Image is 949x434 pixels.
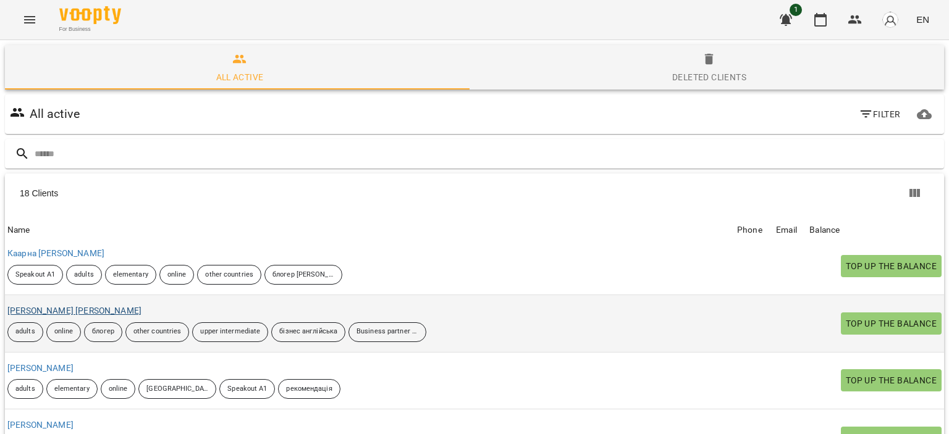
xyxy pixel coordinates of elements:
div: Business partner b2+ [348,322,426,342]
button: Menu [15,5,44,35]
p: блогер [92,327,114,337]
p: adults [74,270,94,280]
button: EN [911,8,934,31]
button: Top up the balance [841,255,942,277]
a: Каарна [PERSON_NAME] [7,248,104,258]
div: Speakout A1 [7,265,63,285]
div: Sort [776,223,797,238]
a: [PERSON_NAME] [7,363,74,373]
button: Filter [854,103,905,125]
button: Top up the balance [841,369,942,391]
span: For Business [59,25,121,33]
div: online [159,265,195,285]
div: блогер [84,322,122,342]
div: other countries [125,322,190,342]
p: online [167,270,187,280]
div: рекомендація [278,379,340,399]
p: adults [15,384,35,394]
div: Speakout A1 [219,379,275,399]
span: Name [7,223,732,238]
div: Balance [809,223,840,238]
div: adults [7,379,43,399]
img: avatar_s.png [882,11,899,28]
div: Name [7,223,30,238]
span: Filter [859,107,900,122]
p: elementary [54,384,90,394]
div: Sort [7,223,30,238]
p: бізнес англійська [279,327,337,337]
div: 18 Clients [20,187,479,199]
span: Top up the balance [846,373,937,388]
span: Top up the balance [846,316,937,331]
div: online [101,379,136,399]
div: бізнес англійська [271,322,345,342]
div: Phone [737,223,762,238]
span: Balance [809,223,942,238]
span: EN [916,13,929,26]
div: All active [216,70,264,85]
div: adults [66,265,102,285]
p: Speakout A1 [15,270,55,280]
div: Email [776,223,797,238]
div: elementary [105,265,156,285]
a: [PERSON_NAME] [7,420,74,430]
p: online [109,384,128,394]
div: Deleted clients [672,70,746,85]
p: elementary [113,270,148,280]
div: online [46,322,82,342]
p: upper intermediate [200,327,260,337]
p: online [54,327,74,337]
button: Top up the balance [841,312,942,335]
p: блогер [PERSON_NAME] [272,270,334,280]
div: upper intermediate [192,322,268,342]
div: Table Toolbar [5,173,944,213]
div: adults [7,322,43,342]
p: other countries [133,327,182,337]
p: other countries [205,270,253,280]
div: elementary [46,379,98,399]
p: adults [15,327,35,337]
span: Email [776,223,804,238]
p: [GEOGRAPHIC_DATA] [146,384,208,394]
a: [PERSON_NAME] [PERSON_NAME] [7,306,141,315]
button: Columns view [900,178,929,208]
div: [GEOGRAPHIC_DATA] [138,379,216,399]
span: Top up the balance [846,259,937,273]
img: Voopty Logo [59,6,121,24]
span: Phone [737,223,771,238]
div: other countries [197,265,261,285]
div: Sort [737,223,762,238]
p: рекомендація [286,384,332,394]
div: блогер [PERSON_NAME] [264,265,342,285]
p: Speakout A1 [227,384,267,394]
p: Business partner b2+ [356,327,418,337]
div: Sort [809,223,840,238]
span: 1 [790,4,802,16]
h6: All active [30,104,80,123]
